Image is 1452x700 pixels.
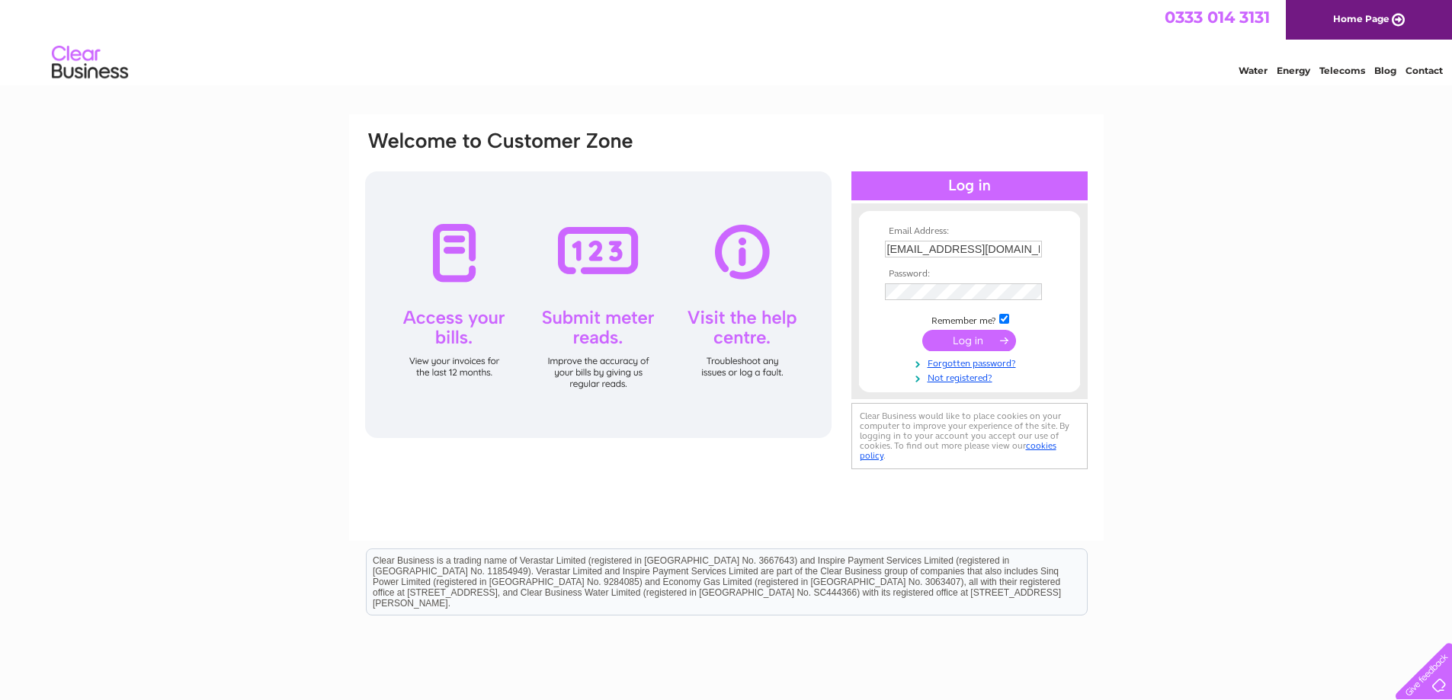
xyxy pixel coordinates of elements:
[367,8,1087,74] div: Clear Business is a trading name of Verastar Limited (registered in [GEOGRAPHIC_DATA] No. 3667643...
[1277,65,1310,76] a: Energy
[885,355,1058,369] a: Forgotten password?
[51,40,129,86] img: logo.png
[881,269,1058,280] th: Password:
[860,440,1056,461] a: cookies policy
[851,403,1088,469] div: Clear Business would like to place cookies on your computer to improve your experience of the sit...
[1374,65,1396,76] a: Blog
[881,226,1058,237] th: Email Address:
[1239,65,1268,76] a: Water
[1165,8,1270,27] a: 0333 014 3131
[1406,65,1443,76] a: Contact
[881,312,1058,327] td: Remember me?
[885,369,1058,384] a: Not registered?
[922,330,1016,351] input: Submit
[1319,65,1365,76] a: Telecoms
